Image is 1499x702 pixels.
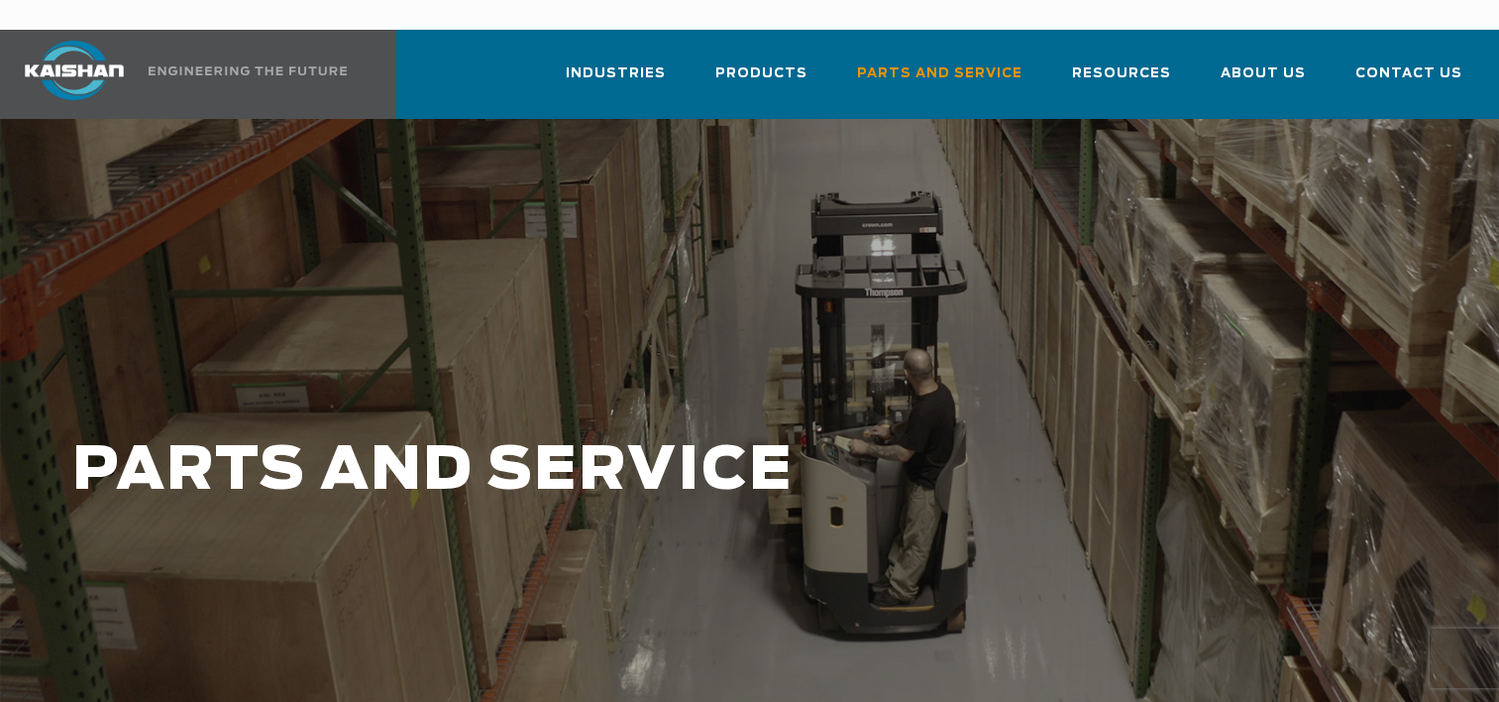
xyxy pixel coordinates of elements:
[1221,62,1306,85] span: About Us
[715,62,807,85] span: Products
[72,438,1198,505] h1: PARTS AND SERVICE
[149,66,347,75] img: Engineering the future
[1072,48,1171,115] a: Resources
[566,62,666,85] span: Industries
[1355,48,1462,115] a: Contact Us
[566,48,666,115] a: Industries
[715,48,807,115] a: Products
[1221,48,1306,115] a: About Us
[857,48,1022,115] a: Parts and Service
[1072,62,1171,85] span: Resources
[1355,62,1462,85] span: Contact Us
[857,62,1022,85] span: Parts and Service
